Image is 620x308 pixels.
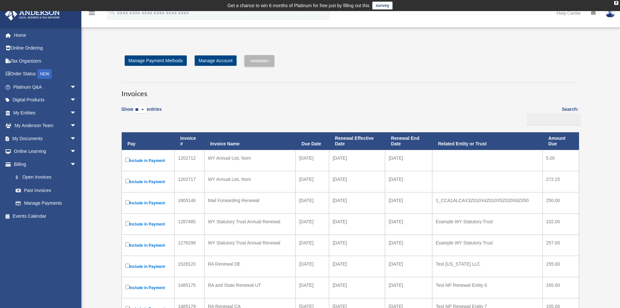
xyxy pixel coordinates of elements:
td: 1202717 [174,171,204,192]
th: Amount Due: activate to sort column ascending [543,132,579,150]
div: WY Annual List, Nom [208,154,292,163]
td: 102.00 [543,213,579,235]
label: Include in Payment [125,241,171,249]
td: 1528120 [174,256,204,277]
td: [DATE] [296,277,329,298]
td: [DATE] [385,213,432,235]
input: Include in Payment [125,242,130,247]
a: Digital Productsarrow_drop_down [5,94,86,107]
a: Events Calendar [5,210,86,223]
th: Renewal End Date: activate to sort column ascending [385,132,432,150]
td: [DATE] [296,235,329,256]
td: 165.00 [543,277,579,298]
label: Include in Payment [125,199,171,207]
a: menu [88,11,96,17]
div: WY Statutory Trust Annual Renewal [208,238,292,247]
td: 1287485 [174,213,204,235]
a: My Anderson Teamarrow_drop_down [5,119,86,132]
td: [DATE] [385,277,432,298]
a: Manage Account [195,55,236,66]
td: 272.25 [543,171,579,192]
input: Include in Payment [125,221,130,226]
label: Include in Payment [125,284,171,292]
label: Include in Payment [125,178,171,186]
a: Platinum Q&Aarrow_drop_down [5,81,86,94]
a: Home [5,29,86,42]
td: [DATE] [385,256,432,277]
a: Billingarrow_drop_down [5,158,83,171]
td: [DATE] [296,192,329,213]
td: 1805146 [174,192,204,213]
span: arrow_drop_down [70,119,83,133]
a: My Documentsarrow_drop_down [5,132,86,145]
div: NEW [37,69,52,79]
i: menu [88,9,96,17]
td: 257.00 [543,235,579,256]
td: [DATE] [296,256,329,277]
label: Include in Payment [125,156,171,165]
td: [DATE] [329,192,385,213]
select: Showentries [133,106,147,114]
div: RA and State Renewal UT [208,281,292,290]
a: Manage Payment Methods [125,55,187,66]
th: Pay: activate to sort column descending [122,132,174,150]
td: [DATE] [329,235,385,256]
td: [DATE] [329,171,385,192]
img: Anderson Advisors Platinum Portal [3,8,62,21]
div: Mail Forwarding Renewal [208,196,292,205]
td: 5.00 [543,150,579,171]
h3: Invoices [121,82,579,99]
a: Past Invoices [9,184,83,197]
td: [DATE] [329,150,385,171]
div: WY Statutory Trust Annual Renewal [208,217,292,226]
a: Tax Organizers [5,54,86,67]
th: Invoice Name: activate to sort column ascending [204,132,296,150]
td: Example WY Statutory Trust [432,235,543,256]
td: Test [US_STATE] LLC [432,256,543,277]
td: [DATE] [329,277,385,298]
i: search [109,9,116,16]
td: [DATE] [329,256,385,277]
td: 1276298 [174,235,204,256]
div: close [614,1,618,5]
td: [DATE] [385,171,432,192]
td: Test NP Renewal Entity 6 [432,277,543,298]
a: Manage Payments [9,197,83,210]
label: Show entries [121,105,162,120]
div: WY Annual List, Nom [208,175,292,184]
td: [DATE] [296,150,329,171]
td: [DATE] [329,213,385,235]
div: Get a chance to win 6 months of Platinum for free just by filling out this [227,2,370,9]
td: [DATE] [385,150,432,171]
th: Renewal Effective Date: activate to sort column ascending [329,132,385,150]
a: survey [372,2,393,9]
td: 250.00 [543,192,579,213]
a: My Entitiesarrow_drop_down [5,106,86,119]
span: $ [19,173,22,182]
label: Include in Payment [125,262,171,271]
td: Example WY Statutory Trust [432,213,543,235]
th: Related Entity or Trust: activate to sort column ascending [432,132,543,150]
td: [DATE] [296,213,329,235]
td: 1485175 [174,277,204,298]
a: $Open Invoices [9,171,80,184]
span: arrow_drop_down [70,81,83,94]
td: [DATE] [385,235,432,256]
span: arrow_drop_down [70,106,83,120]
span: arrow_drop_down [70,132,83,145]
input: Include in Payment [125,158,130,162]
td: 1_CCA1ALCAX3Z010X4Z010X5Z020X6Z050 [432,192,543,213]
input: Include in Payment [125,200,130,204]
div: RA Renewal DE [208,259,292,269]
a: Order StatusNEW [5,67,86,81]
label: Search: [524,105,579,125]
a: Online Learningarrow_drop_down [5,145,86,158]
a: Online Ordering [5,42,86,55]
label: Include in Payment [125,220,171,228]
th: Due Date: activate to sort column ascending [296,132,329,150]
input: Include in Payment [125,179,130,183]
input: Include in Payment [125,264,130,268]
td: 1202712 [174,150,204,171]
span: arrow_drop_down [70,94,83,107]
input: Search: [527,113,581,125]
